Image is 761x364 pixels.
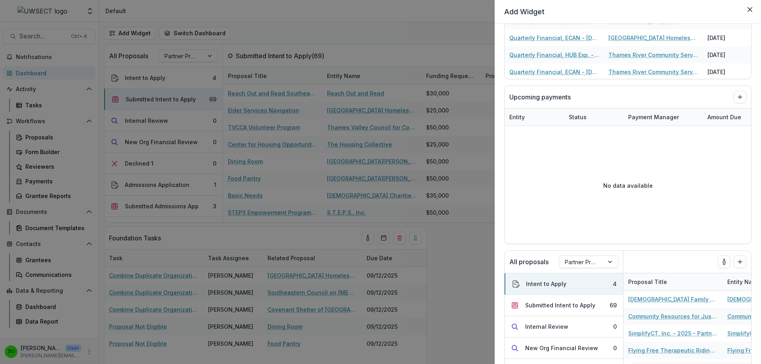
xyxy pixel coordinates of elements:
a: Flying Free Therapeutic Riding Center, Inc. - 2025 - Partner Program Intent to Apply [628,346,718,354]
p: No data available [603,181,653,190]
div: 4 [613,280,617,288]
a: Thames River Community Service, Inc. [608,51,698,59]
button: Add to dashboard [734,91,746,103]
div: Proposal Title [623,278,672,286]
div: 0 [613,322,617,331]
p: Upcoming payments [509,92,571,102]
button: Intent to Apply4 [505,273,623,295]
a: [DEMOGRAPHIC_DATA] Family Services of [GEOGRAPHIC_DATA], Inc - 2025 - Partner Program Intent to A... [628,295,718,303]
a: Quarterly Financial, HUB Exp. - [DATE]-[DATE] [509,51,599,59]
div: Payment Manager [623,109,703,126]
button: Submitted Intent to Apply69 [505,295,623,316]
a: Thames River Community Service, Inc. [608,68,698,76]
button: Add to dashboard [734,255,746,268]
div: Status [564,109,623,126]
button: New Org Financial Review0 [505,337,623,359]
button: Internal Review0 [505,316,623,337]
p: All proposals [509,257,549,267]
div: Entity [505,109,564,126]
a: [GEOGRAPHIC_DATA] Homeless Hospitality Center [608,34,698,42]
div: Payment Manager [623,113,684,121]
div: 0 [613,344,617,352]
div: Proposal Title [623,273,723,290]
div: Amount Due [703,113,746,121]
a: Quarterly Financial, ECAN - [DATE]-[DATE] [509,34,599,42]
a: SimplifyCT, Inc. - 2025 - Partner Program Intent to Apply [628,329,718,337]
div: Entity [505,113,530,121]
button: Close [744,3,756,16]
div: Submitted Intent to Apply [525,301,595,309]
div: Internal Review [525,322,568,331]
a: Quarterly Financial, ECAN - [DATE]-[DATE] [509,68,599,76]
div: 69 [610,301,617,309]
a: Community Resources for Justice - 2025 - Partner Program Intent to Apply [628,312,718,320]
div: Status [564,113,591,121]
button: toggle-assigned-to-me [718,255,730,268]
div: Intent to Apply [526,280,566,288]
div: New Org Financial Review [525,344,598,352]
